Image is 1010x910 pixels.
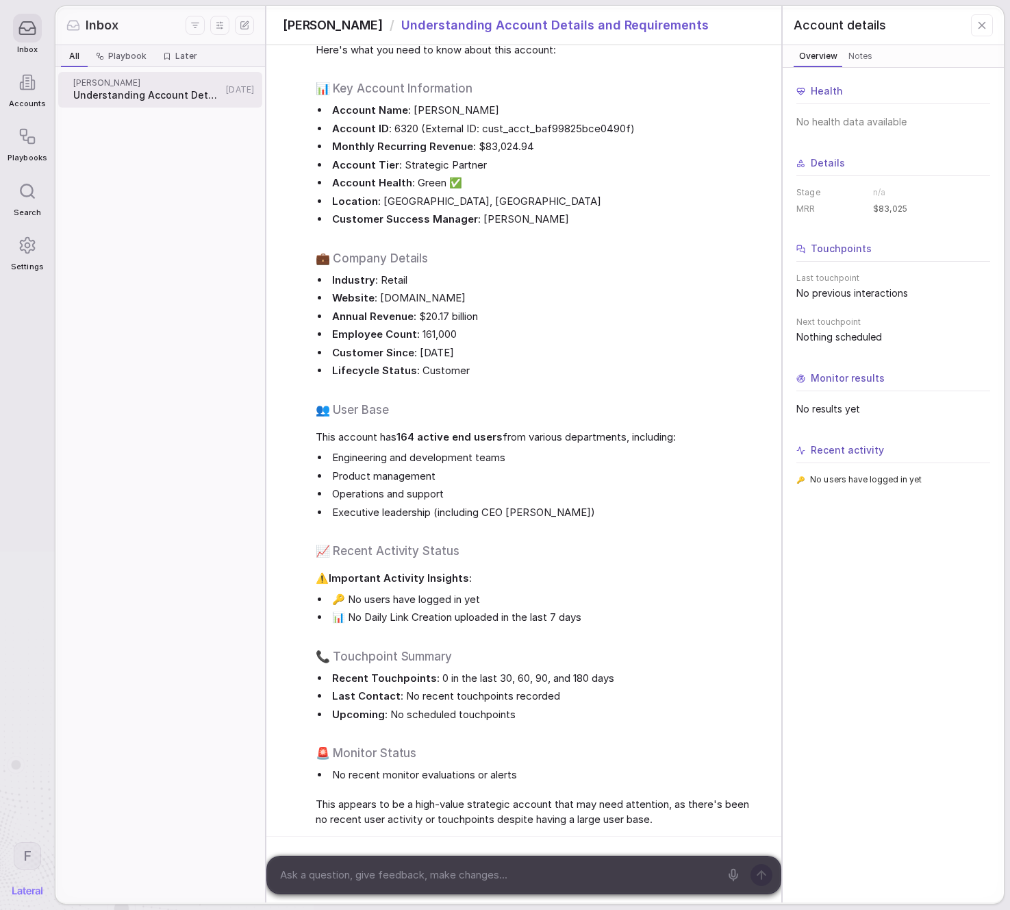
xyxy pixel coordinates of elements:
[235,16,254,35] button: New thread
[873,187,885,198] span: n/a
[796,330,990,344] span: Nothing scheduled
[226,84,253,95] span: [DATE]
[846,49,875,63] span: Notes
[810,474,922,485] span: No users have logged in yet
[316,430,760,445] span: This account has from various departments, including:
[316,401,760,419] h2: 👥 User Base
[329,610,760,626] li: 📊 No Daily Link Creation uploaded in the last 7 days
[332,328,417,341] strong: Employee Count
[9,99,46,108] span: Accounts
[316,744,760,762] h2: 🚨 Monitor Status
[329,505,760,521] li: Executive leadership (including CEO [PERSON_NAME])
[329,469,760,484] li: Product management
[329,158,760,173] li: : Strategic Partner
[796,273,990,284] span: Last touchpoint
[329,194,760,210] li: : [GEOGRAPHIC_DATA], [GEOGRAPHIC_DATA]
[8,61,47,115] a: Accounts
[329,571,469,585] strong: Important Activity Insights
[316,249,760,267] h2: 💼 Company Details
[17,45,38,54] span: Inbox
[332,364,417,377] strong: Lifecycle Status
[175,51,197,62] span: Later
[329,175,760,191] li: : Green ✅
[332,346,414,359] strong: Customer Since
[332,176,412,189] strong: Account Health
[23,847,31,865] span: F
[329,450,760,466] li: Engineering and development teams
[329,345,760,361] li: : [DATE]
[401,16,709,34] span: Understanding Account Details and Requirements
[210,16,229,35] button: Display settings
[12,887,42,895] img: Lateral
[332,140,473,153] strong: Monthly Recurring Revenue
[332,708,385,721] strong: Upcoming
[316,542,760,560] h2: 📈 Recent Activity Status
[332,195,378,208] strong: Location
[329,103,760,119] li: : [PERSON_NAME]
[332,212,478,225] strong: Customer Success Manager
[396,430,503,443] strong: 164 active end users
[329,212,760,227] li: : [PERSON_NAME]
[329,327,760,343] li: : 161,000
[332,273,375,286] strong: Industry
[73,77,222,88] span: [PERSON_NAME]
[329,487,760,502] li: Operations and support
[316,648,760,665] h2: 📞 Touchpoint Summary
[332,310,414,323] strong: Annual Revenue
[329,707,760,723] li: : No scheduled touchpoints
[332,122,389,135] strong: Account ID
[316,797,760,828] span: This appears to be a high-value strategic account that may need attention, as there's been no rec...
[811,84,843,98] span: Health
[794,16,885,34] span: Account details
[796,49,839,63] span: Overview
[796,402,990,416] span: No results yet
[316,571,760,587] span: ⚠️ :
[73,88,222,102] span: Understanding Account Details and Requirements
[329,767,760,783] li: No recent monitor evaluations or alerts
[283,16,383,34] span: [PERSON_NAME]
[8,115,47,169] a: Playbooks
[329,121,760,137] li: : 6320 (External ID: cust_acct_baf99825bce0490f)
[329,309,760,325] li: : $20.17 billion
[329,592,760,608] li: 🔑 No users have logged in yet
[329,273,760,288] li: : Retail
[796,115,990,129] span: No health data available
[796,286,990,300] span: No previous interactions
[796,204,865,214] dt: MRR
[811,242,872,256] span: Touchpoints
[8,7,47,61] a: Inbox
[58,72,262,108] a: [PERSON_NAME]Understanding Account Details and Requirements[DATE]
[316,79,760,97] h2: 📊 Key Account Information
[796,475,805,485] span: 🔑
[108,51,147,62] span: Playbook
[332,103,408,116] strong: Account Name
[873,204,907,214] span: $83,025
[811,443,884,457] span: Recent activity
[329,671,760,687] li: : 0 in the last 30, 60, 90, and 180 days
[11,262,43,271] span: Settings
[811,156,845,170] span: Details
[332,291,375,304] strong: Website
[796,317,990,328] span: Next touchpoint
[329,139,760,155] li: : $83,024.94
[332,689,401,702] strong: Last Contact
[332,158,399,171] strong: Account Tier
[86,16,118,34] span: Inbox
[186,16,205,35] button: Filters
[329,291,760,306] li: : [DOMAIN_NAME]
[8,224,47,278] a: Settings
[796,187,865,198] dt: Stage
[811,371,885,385] span: Monitor results
[329,689,760,704] li: : No recent touchpoints recorded
[390,16,394,34] span: /
[69,51,79,62] span: All
[14,208,41,217] span: Search
[316,42,760,58] span: Here's what you need to know about this account:
[329,363,760,379] li: : Customer
[8,153,47,162] span: Playbooks
[332,672,437,685] strong: Recent Touchpoints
